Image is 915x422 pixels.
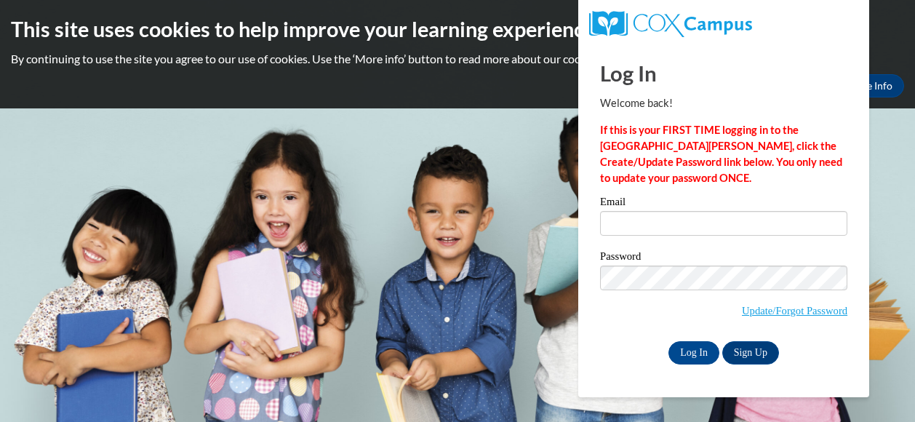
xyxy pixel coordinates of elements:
[589,11,752,37] img: COX Campus
[742,305,847,316] a: Update/Forgot Password
[836,74,904,97] a: More Info
[668,341,719,365] input: Log In
[11,15,904,44] h2: This site uses cookies to help improve your learning experience.
[600,124,842,184] strong: If this is your FIRST TIME logging in to the [GEOGRAPHIC_DATA][PERSON_NAME], click the Create/Upd...
[600,95,847,111] p: Welcome back!
[722,341,779,365] a: Sign Up
[600,196,847,211] label: Email
[600,251,847,266] label: Password
[600,58,847,88] h1: Log In
[11,51,904,67] p: By continuing to use the site you agree to our use of cookies. Use the ‘More info’ button to read...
